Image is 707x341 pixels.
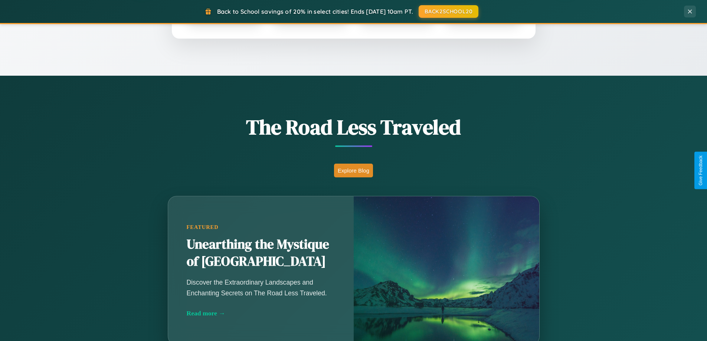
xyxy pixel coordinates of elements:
div: Featured [187,224,335,230]
p: Discover the Extraordinary Landscapes and Enchanting Secrets on The Road Less Traveled. [187,277,335,298]
button: Explore Blog [334,164,373,177]
span: Back to School savings of 20% in select cities! Ends [DATE] 10am PT. [217,8,413,15]
div: Read more → [187,309,335,317]
h2: Unearthing the Mystique of [GEOGRAPHIC_DATA] [187,236,335,270]
h1: The Road Less Traveled [131,113,576,141]
div: Give Feedback [698,155,703,186]
button: BACK2SCHOOL20 [419,5,478,18]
